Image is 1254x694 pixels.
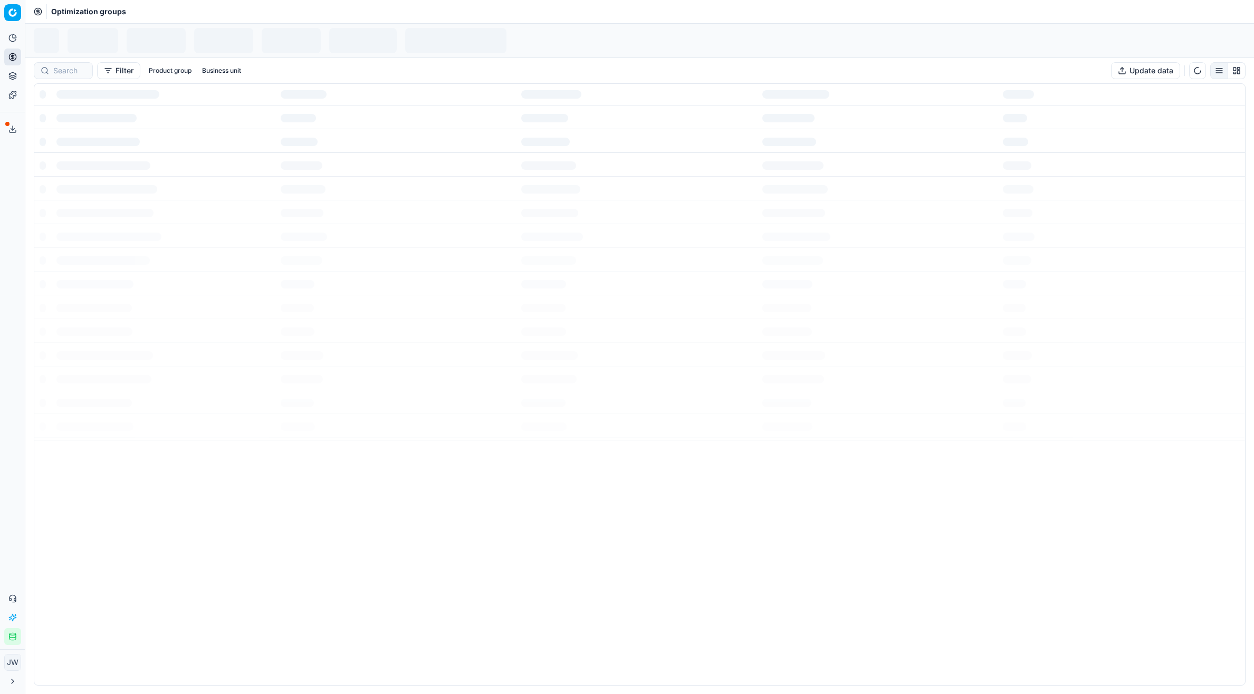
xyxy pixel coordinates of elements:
span: JW [5,654,21,670]
button: Product group [145,64,196,77]
button: Update data [1111,62,1180,79]
nav: breadcrumb [51,6,126,17]
button: JW [4,654,21,671]
span: Optimization groups [51,6,126,17]
button: Business unit [198,64,245,77]
button: Filter [97,62,140,79]
input: Search [53,65,86,76]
